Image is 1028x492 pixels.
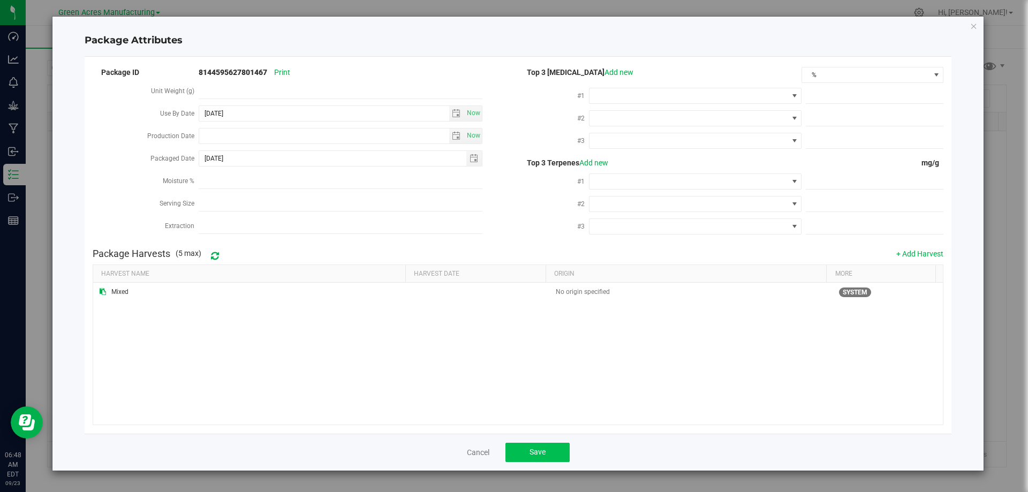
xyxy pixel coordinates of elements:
[577,217,589,236] label: #3
[151,81,199,101] label: Unit Weight (g)
[93,265,405,283] th: Harvest Name
[464,128,482,143] span: select
[518,158,608,167] span: Top 3 Terpenes
[505,443,570,462] button: Save
[160,194,199,213] label: Serving Size
[147,126,199,146] label: Production Date
[826,265,935,283] th: More
[85,34,952,48] h4: Package Attributes
[93,248,170,259] h4: Package Harvests
[577,131,589,150] label: #3
[604,68,633,77] a: Add new
[467,447,489,458] a: Cancel
[518,68,633,77] span: Top 3 [MEDICAL_DATA]
[802,67,929,82] span: %
[176,248,201,259] span: (5 max)
[530,448,546,456] span: Save
[577,86,589,105] label: #1
[896,248,943,259] button: + Add Harvest
[577,172,589,191] label: #1
[970,19,978,32] button: Close modal
[839,287,871,297] span: This harvest was probably harvested in Flourish. If your company is integrated with METRC, it cou...
[274,68,290,77] span: Print
[546,265,827,283] th: Origin
[199,68,267,77] strong: 8144595627801467
[465,105,483,121] span: Set Current date
[466,151,482,166] span: select
[405,265,546,283] th: Harvest Date
[464,106,482,121] span: select
[556,288,610,296] span: No origin specified
[111,287,128,297] span: Mixed
[11,406,43,438] iframe: Resource center
[465,128,483,143] span: Set Current date
[150,149,199,168] label: Packaged Date
[577,109,589,128] label: #2
[577,194,589,214] label: #2
[165,216,199,236] label: Extraction
[160,104,199,123] label: Use By Date
[163,171,199,191] label: Moisture %
[921,158,943,167] span: mg/g
[93,68,139,77] span: Package ID
[449,128,465,143] span: select
[579,158,608,167] a: Add new
[449,106,465,121] span: select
